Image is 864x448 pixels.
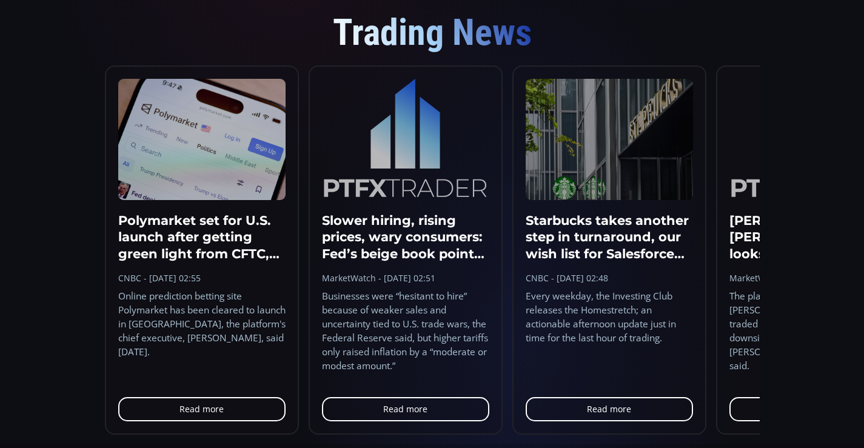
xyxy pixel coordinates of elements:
[322,272,489,284] div: MarketWatch - [DATE] 02:51
[118,289,286,359] div: Online prediction betting site Polymarket has been cleared to launch in [GEOGRAPHIC_DATA], the pl...
[526,289,693,345] div: Every weekday, the Investing Club releases the Homestretch; an actionable afternoon update just i...
[526,272,693,284] div: CNBC - [DATE] 02:48
[118,397,286,421] a: Read more
[526,79,693,200] img: 108166765-1751422706010-gettyimages-2209908637-img_6098.jpeg
[118,79,286,200] img: 108175682-1753275443401-gettyimages-2225629254-US_POLYMARKET.jpeg
[118,212,286,262] h3: Polymarket set for U.S. launch after getting green light from CFTC, CEO says
[322,212,489,262] h3: Slower hiring, rising prices, wary consumers: Fed’s beige book points to sluggish economy
[526,212,693,262] h3: Starbucks takes another step in turnaround, our wish list for Salesforce earnings
[322,289,489,373] div: Businesses were “hesitant to hire” because of weaker sales and uncertainty tied to U.S. trade war...
[322,79,489,200] img: logo.c86ae0b5.svg
[322,397,489,421] a: Read more
[118,272,286,284] div: CNBC - [DATE] 02:55
[333,11,532,54] span: Trading News
[526,397,693,421] a: Read more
